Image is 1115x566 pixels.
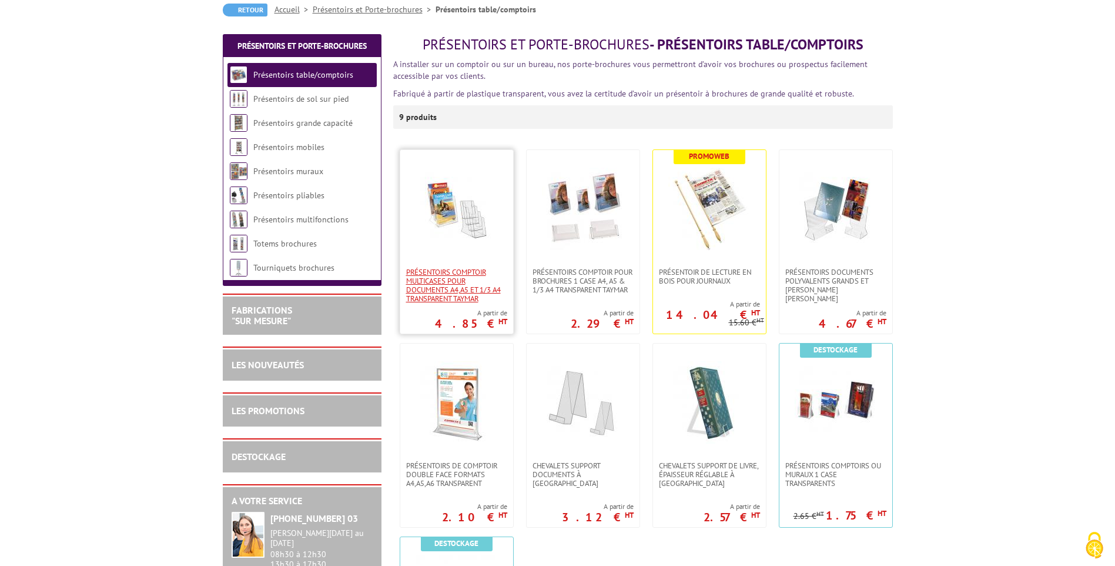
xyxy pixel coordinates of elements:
[779,461,892,488] a: Présentoirs comptoirs ou muraux 1 case Transparents
[253,166,323,177] a: Présentoirs muraux
[819,308,886,318] span: A partir de
[751,308,760,318] sup: HT
[704,502,760,511] span: A partir de
[406,461,507,488] span: PRÉSENTOIRS DE COMPTOIR DOUBLE FACE FORMATS A4,A5,A6 TRANSPARENT
[571,308,634,318] span: A partir de
[230,66,247,84] img: Présentoirs table/comptoirs
[625,510,634,520] sup: HT
[230,259,247,277] img: Tourniquets brochures
[689,151,729,161] b: Promoweb
[653,461,766,488] a: CHEVALETS SUPPORT DE LIVRE, ÉPAISSEUR RÉGLABLE À [GEOGRAPHIC_DATA]
[270,528,373,548] div: [PERSON_NAME][DATE] au [DATE]
[668,361,751,444] img: CHEVALETS SUPPORT DE LIVRE, ÉPAISSEUR RÉGLABLE À POSER
[793,512,824,521] p: 2.65 €
[498,510,507,520] sup: HT
[253,118,353,128] a: Présentoirs grande capacité
[542,361,624,444] img: CHEVALETS SUPPORT DOCUMENTS À POSER
[230,187,247,204] img: Présentoirs pliables
[785,268,886,303] span: Présentoirs Documents Polyvalents Grands et [PERSON_NAME] [PERSON_NAME]
[442,514,507,521] p: 2.10 €
[527,461,639,488] a: CHEVALETS SUPPORT DOCUMENTS À [GEOGRAPHIC_DATA]
[230,235,247,252] img: Totems brochures
[253,262,334,273] a: Tourniquets brochures
[253,190,324,201] a: Présentoirs pliables
[653,268,766,285] a: Présentoir de lecture en bois pour journaux
[253,214,349,225] a: Présentoirs multifonctions
[416,168,498,250] img: Présentoirs comptoir multicases POUR DOCUMENTS A4,A5 ET 1/3 A4 TRANSPARENT TAYMAR
[533,268,634,294] span: PRÉSENTOIRS COMPTOIR POUR BROCHURES 1 CASE A4, A5 & 1/3 A4 TRANSPARENT taymar
[779,268,892,303] a: Présentoirs Documents Polyvalents Grands et [PERSON_NAME] [PERSON_NAME]
[625,317,634,327] sup: HT
[423,35,649,54] span: Présentoirs et Porte-brochures
[232,359,304,371] a: LES NOUVEAUTÉS
[751,510,760,520] sup: HT
[826,512,886,519] p: 1.75 €
[785,461,886,488] span: Présentoirs comptoirs ou muraux 1 case Transparents
[816,510,824,518] sup: HT
[393,59,868,81] font: A installer sur un comptoir ou sur un bureau, nos porte-brochures vous permettront d’avoir vos br...
[393,37,893,52] h1: - Présentoirs table/comptoirs
[399,105,443,129] p: 9 produits
[542,168,624,250] img: PRÉSENTOIRS COMPTOIR POUR BROCHURES 1 CASE A4, A5 & 1/3 A4 TRANSPARENT taymar
[230,90,247,108] img: Présentoirs de sol sur pied
[400,461,513,488] a: PRÉSENTOIRS DE COMPTOIR DOUBLE FACE FORMATS A4,A5,A6 TRANSPARENT
[1080,531,1109,560] img: Cookies (fenêtre modale)
[230,138,247,156] img: Présentoirs mobiles
[562,502,634,511] span: A partir de
[237,41,367,51] a: Présentoirs et Porte-brochures
[230,211,247,228] img: Présentoirs multifonctions
[232,496,373,507] h2: A votre service
[442,502,507,511] span: A partir de
[253,69,353,80] a: Présentoirs table/comptoirs
[232,512,264,558] img: widget-service.jpg
[666,311,760,318] p: 14.04 €
[232,304,292,327] a: FABRICATIONS"Sur Mesure"
[498,317,507,327] sup: HT
[416,361,498,444] img: PRÉSENTOIRS DE COMPTOIR DOUBLE FACE FORMATS A4,A5,A6 TRANSPARENT
[232,451,286,462] a: DESTOCKAGE
[571,320,634,327] p: 2.29 €
[436,4,536,15] li: Présentoirs table/comptoirs
[223,4,267,16] a: Retour
[274,4,313,15] a: Accueil
[819,320,886,327] p: 4.67 €
[795,168,877,250] img: Présentoirs Documents Polyvalents Grands et Petits Modèles
[795,361,877,444] img: Présentoirs comptoirs ou muraux 1 case Transparents
[813,345,858,355] b: Destockage
[756,316,764,324] sup: HT
[729,318,764,327] p: 15.60 €
[406,268,507,303] span: Présentoirs comptoir multicases POUR DOCUMENTS A4,A5 ET 1/3 A4 TRANSPARENT TAYMAR
[253,94,349,104] a: Présentoirs de sol sur pied
[270,512,358,524] strong: [PHONE_NUMBER] 03
[313,4,436,15] a: Présentoirs et Porte-brochures
[230,162,247,180] img: Présentoirs muraux
[668,168,751,250] img: Présentoir de lecture en bois pour journaux
[393,88,854,99] font: Fabriqué à partir de plastique transparent, vous avez la certitude d’avoir un présentoir à brochu...
[533,461,634,488] span: CHEVALETS SUPPORT DOCUMENTS À [GEOGRAPHIC_DATA]
[653,299,760,309] span: A partir de
[1074,526,1115,566] button: Cookies (fenêtre modale)
[659,268,760,285] span: Présentoir de lecture en bois pour journaux
[232,405,304,417] a: LES PROMOTIONS
[435,308,507,318] span: A partir de
[400,268,513,303] a: Présentoirs comptoir multicases POUR DOCUMENTS A4,A5 ET 1/3 A4 TRANSPARENT TAYMAR
[878,508,886,518] sup: HT
[704,514,760,521] p: 2.57 €
[434,538,478,548] b: Destockage
[253,238,317,249] a: Totems brochures
[562,514,634,521] p: 3.12 €
[435,320,507,327] p: 4.85 €
[527,268,639,294] a: PRÉSENTOIRS COMPTOIR POUR BROCHURES 1 CASE A4, A5 & 1/3 A4 TRANSPARENT taymar
[230,114,247,132] img: Présentoirs grande capacité
[253,142,324,152] a: Présentoirs mobiles
[659,461,760,488] span: CHEVALETS SUPPORT DE LIVRE, ÉPAISSEUR RÉGLABLE À [GEOGRAPHIC_DATA]
[878,317,886,327] sup: HT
